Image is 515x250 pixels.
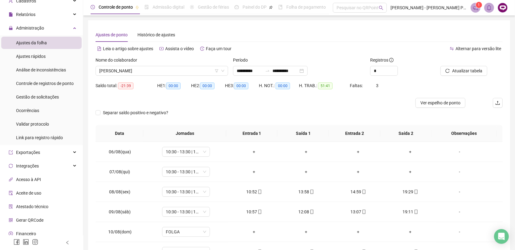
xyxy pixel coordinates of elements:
[473,5,478,10] span: notification
[206,46,231,51] span: Faça um tour
[109,189,130,194] span: 08/08(sex)
[380,125,432,142] th: Saída 2
[166,207,206,216] span: 10:30 - 13:30 | 15:00 - 19:20
[379,6,383,10] span: search
[389,208,431,215] div: 19:11
[200,83,215,89] span: 00:00
[233,148,275,155] div: +
[441,148,478,155] div: -
[23,239,29,245] span: linkedin
[257,190,262,194] span: mobile
[234,83,248,89] span: 00:00
[16,163,39,168] span: Integrações
[285,148,327,155] div: +
[225,82,259,89] div: HE 3:
[456,46,501,51] span: Alternar para versão lite
[16,231,36,236] span: Financeiro
[476,2,482,8] sup: 1
[233,168,275,175] div: +
[440,66,487,76] button: Atualizar tabela
[65,240,70,245] span: left
[389,188,431,195] div: 19:29
[9,12,13,17] span: file
[165,46,194,51] span: Assista o vídeo
[413,210,418,214] span: mobile
[103,46,153,51] span: Leia o artigo sobre ajustes
[97,46,101,51] span: file-text
[109,149,131,154] span: 06/08(qua)
[9,150,13,155] span: export
[361,210,366,214] span: mobile
[389,228,431,235] div: +
[337,148,379,155] div: +
[285,188,327,195] div: 13:58
[243,5,267,10] span: Painel do DP
[350,83,364,88] span: Faltas:
[159,46,164,51] span: youtube
[16,135,63,140] span: Link para registro rápido
[285,168,327,175] div: +
[265,68,270,73] span: to
[495,100,500,105] span: upload
[441,188,478,195] div: -
[166,187,206,196] span: 10:30 - 13:30 | 15:00 - 19:20
[318,83,333,89] span: 51:41
[389,58,394,62] span: info-circle
[9,204,13,209] span: solution
[96,82,157,89] div: Saldo total:
[145,5,149,9] span: file-done
[109,209,131,214] span: 09/08(sáb)
[16,218,43,223] span: Gerar QRCode
[16,204,48,209] span: Atestado técnico
[498,3,507,12] img: 60618
[390,4,467,11] span: [PERSON_NAME] - [PERSON_NAME] PROGRAMAS DE ENSINO E CAFE
[191,82,225,89] div: HE 2:
[233,188,275,195] div: 10:52
[16,122,49,127] span: Validar protocolo
[415,98,465,108] button: Ver espelho de ponto
[198,5,229,10] span: Gestão de férias
[16,12,35,17] span: Relatórios
[441,228,478,235] div: -
[235,5,239,9] span: dashboard
[445,69,450,73] span: reload
[337,208,379,215] div: 13:07
[494,229,509,244] div: Open Intercom Messenger
[16,108,39,113] span: Ocorrências
[309,210,314,214] span: mobile
[166,227,206,236] span: FOLGA
[9,232,13,236] span: dollar
[9,218,13,222] span: qrcode
[478,3,480,7] span: 1
[277,125,329,142] th: Saída 1
[96,57,141,63] label: Nome do colaborador
[259,82,299,89] div: H. NOT.:
[376,83,378,88] span: 3
[100,109,171,116] span: Separar saldo positivo e negativo?
[16,95,59,99] span: Gestão de solicitações
[9,177,13,182] span: api
[413,190,418,194] span: mobile
[452,67,482,74] span: Atualizar tabela
[200,46,204,51] span: history
[9,26,13,30] span: lock
[99,66,224,75] span: BRYNN CORREA ANDRADE
[285,228,327,235] div: +
[269,6,273,9] span: pushpin
[486,5,492,10] span: bell
[441,208,478,215] div: -
[299,82,350,89] div: H. TRAB.:
[420,99,460,106] span: Ver espelho de ponto
[257,210,262,214] span: mobile
[135,6,139,9] span: pushpin
[9,191,13,195] span: audit
[309,190,314,194] span: mobile
[96,32,128,37] span: Ajustes de ponto
[190,5,194,9] span: sun
[450,46,454,51] span: swap
[118,83,133,89] span: -21:39
[96,125,143,142] th: Data
[329,125,380,142] th: Entrada 2
[337,228,379,235] div: +
[441,168,478,175] div: -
